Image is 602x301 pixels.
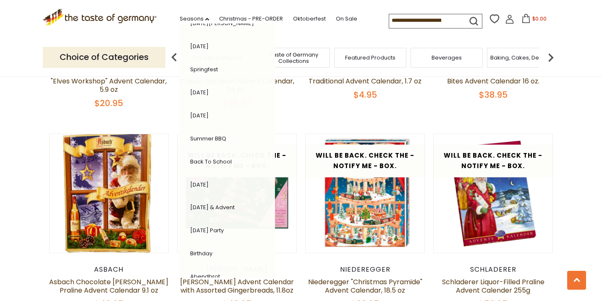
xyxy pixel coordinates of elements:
[180,277,294,295] a: [PERSON_NAME] Advent Calendar with Assorted Gingerbreads, 11.8oz
[437,68,550,86] a: [PERSON_NAME] Dresdner Stollen Bites Advent Calendar 16 oz.
[190,88,209,96] a: [DATE]
[190,272,220,280] a: Abendbrot
[94,97,123,109] span: $20.95
[308,277,422,295] a: Niederegger "Christmas Pyramide" Advent Calendar, 18.5 oz
[178,134,296,253] img: Wicklein Advent Calendar with Assorted Gingerbreads, 11.8oz
[50,134,168,253] img: Asbach Chocolate Brandy Praline Advent Calendar 9.1 oz
[190,181,209,189] a: [DATE]
[177,265,297,274] div: [PERSON_NAME]
[190,249,212,257] a: Birthday
[532,15,547,22] span: $0.00
[166,49,183,66] img: previous arrow
[433,265,553,274] div: Schladerer
[190,42,209,50] a: [DATE]
[190,135,226,143] a: Summer BBQ
[190,158,232,166] a: Back to School
[336,14,357,23] a: On Sale
[479,89,508,101] span: $38.95
[442,277,544,295] a: Schladerer Liquor-Filled Praline Advent Calender 255g
[49,277,168,295] a: Asbach Chocolate [PERSON_NAME] Praline Advent Calendar 9.1 oz
[43,47,165,67] p: Choice of Categories
[190,203,235,211] a: [DATE] & Advent
[293,14,326,23] a: Oktoberfest
[345,54,395,61] a: Featured Products
[49,265,169,274] div: Asbach
[190,112,209,119] a: [DATE]
[219,14,283,23] a: Christmas - PRE-ORDER
[434,134,552,253] img: Schladerer Liquor-Filled Praline Advent Calender 255g
[306,134,424,253] img: Niederegger "Christmas Pyramide" Advent Calendar, 18.5 oz
[180,14,209,23] a: Seasons
[353,89,377,101] span: $4.95
[309,68,421,86] a: [PERSON_NAME]'s Milk Chocolate Traditional Advent Calendar, 1.7 oz
[260,52,327,64] a: Taste of Germany Collections
[432,54,462,61] a: Beverages
[490,54,555,61] a: Baking, Cakes, Desserts
[51,68,167,94] a: Niederegger Luebeck Marzipan "Elves Workshop" Advent Calendar, 5.9 oz
[516,14,552,26] button: $0.00
[190,19,254,27] a: [DATE][PERSON_NAME]
[190,65,218,73] a: Springfest
[542,49,559,66] img: next arrow
[305,265,425,274] div: Niederegger
[190,226,224,234] a: [DATE] Party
